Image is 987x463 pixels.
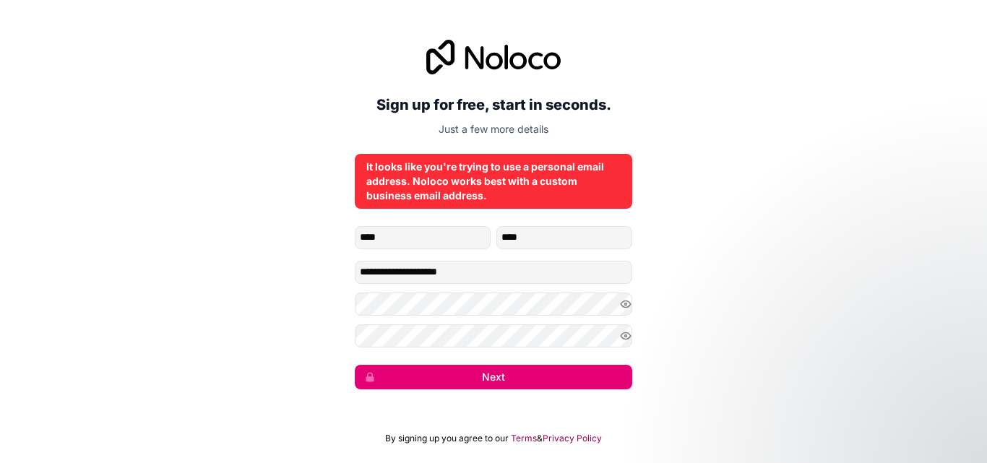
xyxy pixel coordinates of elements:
[355,261,632,284] input: Email address
[543,433,602,444] a: Privacy Policy
[355,324,632,347] input: Confirm password
[385,433,509,444] span: By signing up you agree to our
[511,433,537,444] a: Terms
[537,433,543,444] span: &
[698,355,987,456] iframe: Intercom notifications message
[366,160,621,203] div: It looks like you're trying to use a personal email address. Noloco works best with a custom busi...
[355,122,632,137] p: Just a few more details
[355,92,632,118] h2: Sign up for free, start in seconds.
[355,226,491,249] input: given-name
[355,293,632,316] input: Password
[496,226,632,249] input: family-name
[355,365,632,389] button: Next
